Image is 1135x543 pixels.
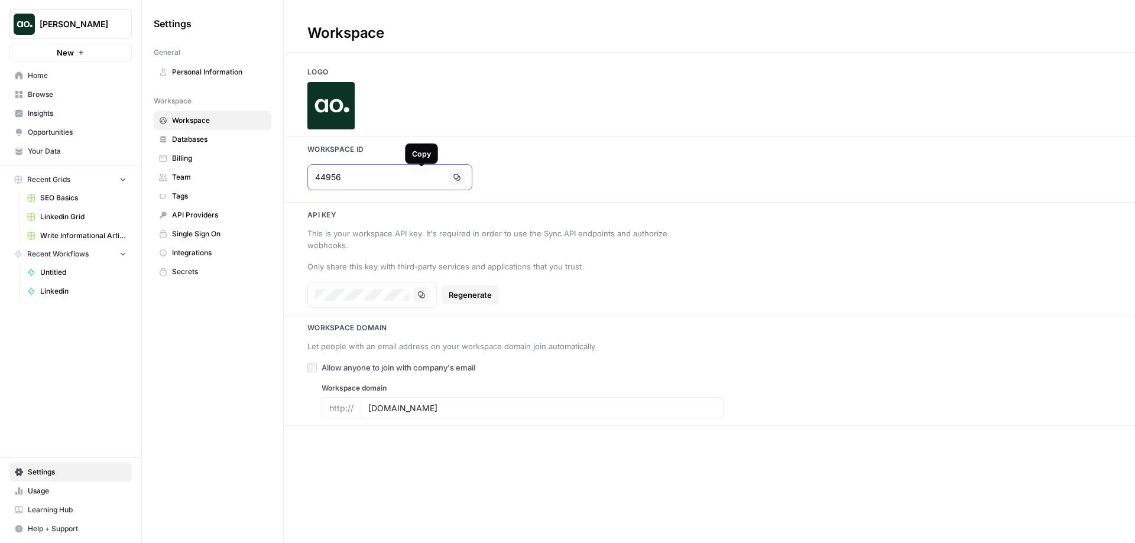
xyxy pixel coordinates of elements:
[322,397,361,418] div: http://
[172,210,266,220] span: API Providers
[9,123,132,142] a: Opportunities
[40,230,127,241] span: Write Informational Article - Pepperstone
[172,134,266,145] span: Databases
[307,261,709,272] div: Only share this key with third-party services and applications that you trust.
[22,226,132,245] a: Write Informational Article - Pepperstone
[284,323,1135,333] h3: Workspace Domain
[14,14,35,35] img: Zoe Jessup Logo
[154,206,271,225] a: API Providers
[172,191,266,201] span: Tags
[449,289,492,301] span: Regenerate
[154,111,271,130] a: Workspace
[412,148,431,159] div: Copy
[28,486,127,496] span: Usage
[154,225,271,243] a: Single Sign On
[154,243,271,262] a: Integrations
[9,85,132,104] a: Browse
[9,171,132,188] button: Recent Grids
[9,500,132,519] a: Learning Hub
[307,340,709,352] div: Let people with an email address on your workspace domain join automatically
[28,524,127,534] span: Help + Support
[27,249,89,259] span: Recent Workflows
[9,245,132,263] button: Recent Workflows
[40,18,111,30] span: [PERSON_NAME]
[40,212,127,222] span: Linkedin Grid
[172,229,266,239] span: Single Sign On
[28,467,127,477] span: Settings
[9,482,132,500] a: Usage
[154,130,271,149] a: Databases
[322,383,724,394] label: Workspace domain
[28,146,127,157] span: Your Data
[172,248,266,258] span: Integrations
[22,282,132,301] a: Linkedin
[154,17,192,31] span: Settings
[9,519,132,538] button: Help + Support
[40,267,127,278] span: Untitled
[22,207,132,226] a: Linkedin Grid
[28,70,127,81] span: Home
[22,188,132,207] a: SEO Basics
[322,362,475,373] span: Allow anyone to join with company's email
[22,263,132,282] a: Untitled
[28,108,127,119] span: Insights
[172,153,266,164] span: Billing
[307,82,355,129] img: Company Logo
[28,505,127,515] span: Learning Hub
[154,262,271,281] a: Secrets
[154,149,271,168] a: Billing
[172,67,266,77] span: Personal Information
[154,168,271,187] a: Team
[9,104,132,123] a: Insights
[172,172,266,183] span: Team
[28,89,127,100] span: Browse
[28,127,127,138] span: Opportunities
[284,210,1135,220] h3: Api key
[9,66,132,85] a: Home
[154,96,192,106] span: Workspace
[284,24,408,43] div: Workspace
[9,9,132,39] button: Workspace: Zoe Jessup
[172,115,266,126] span: Workspace
[40,286,127,297] span: Linkedin
[9,142,132,161] a: Your Data
[307,227,709,251] div: This is your workspace API key. It's required in order to use the Sync API endpoints and authoriz...
[307,363,317,372] input: Allow anyone to join with company's email
[154,47,180,58] span: General
[172,266,266,277] span: Secrets
[40,193,127,203] span: SEO Basics
[27,174,70,185] span: Recent Grids
[9,463,132,482] a: Settings
[284,67,1135,77] h3: Logo
[442,285,499,304] button: Regenerate
[284,144,1135,155] h3: Workspace Id
[154,63,271,82] a: Personal Information
[57,47,74,58] span: New
[154,187,271,206] a: Tags
[9,44,132,61] button: New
